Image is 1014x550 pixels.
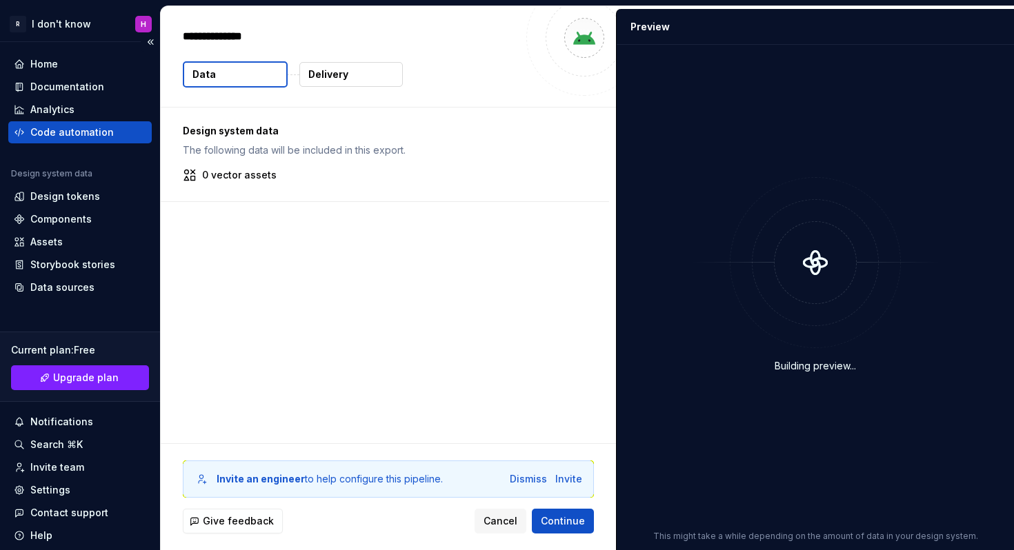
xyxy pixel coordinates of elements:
[10,16,26,32] div: R
[8,456,152,478] a: Invite team
[30,460,84,474] div: Invite team
[8,185,152,207] a: Design tokens
[217,472,443,486] div: to help configure this pipeline.
[8,502,152,524] button: Contact support
[30,415,93,429] div: Notifications
[484,514,517,528] span: Cancel
[30,190,100,203] div: Design tokens
[653,531,978,542] p: This might take a while depending on the amount of data in your design system.
[30,529,52,542] div: Help
[8,99,152,121] a: Analytics
[203,514,274,528] span: Give feedback
[183,509,283,533] button: Give feedback
[8,524,152,547] button: Help
[30,506,108,520] div: Contact support
[30,103,74,116] div: Analytics
[299,62,403,87] button: Delivery
[30,258,115,272] div: Storybook stories
[8,121,152,143] a: Code automation
[8,208,152,230] a: Components
[541,514,585,528] span: Continue
[30,125,114,139] div: Code automation
[32,17,91,31] div: I don't know
[555,472,582,486] button: Invite
[30,281,95,294] div: Data sources
[30,235,63,249] div: Assets
[775,359,856,373] div: Building preview...
[202,168,277,182] p: 0 vector assets
[8,254,152,276] a: Storybook stories
[8,434,152,456] button: Search ⌘K
[183,124,587,138] p: Design system data
[141,32,160,52] button: Collapse sidebar
[11,168,92,179] div: Design system data
[30,212,92,226] div: Components
[510,472,547,486] button: Dismiss
[30,80,104,94] div: Documentation
[8,276,152,298] a: Data sources
[475,509,526,533] button: Cancel
[30,438,83,451] div: Search ⌘K
[11,365,149,390] a: Upgrade plan
[8,76,152,98] a: Documentation
[11,343,149,357] div: Current plan : Free
[532,509,594,533] button: Continue
[192,68,216,81] p: Data
[183,61,288,88] button: Data
[3,9,157,39] button: RI don't knowH
[53,371,119,385] span: Upgrade plan
[8,411,152,433] button: Notifications
[141,19,146,30] div: H
[217,473,305,485] b: Invite an engineer
[8,479,152,501] a: Settings
[308,68,348,81] p: Delivery
[8,53,152,75] a: Home
[183,143,587,157] p: The following data will be included in this export.
[8,231,152,253] a: Assets
[630,20,670,34] div: Preview
[30,57,58,71] div: Home
[30,483,70,497] div: Settings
